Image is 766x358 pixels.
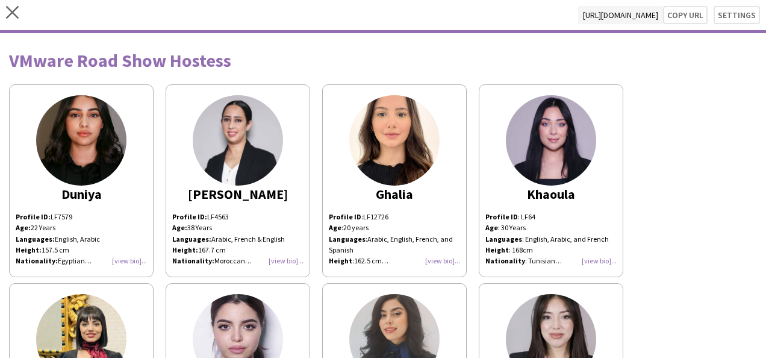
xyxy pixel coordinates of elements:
strong: Age: [172,223,187,232]
div: Ghalia [329,189,460,199]
strong: Nationality: [16,256,58,265]
span: : [329,223,343,232]
b: Height [485,245,509,254]
strong: Profile ID: [172,212,207,221]
p: LF4563 [172,212,304,222]
div: Arabic, English, French, and Spanish [329,234,460,256]
img: thumb-e9c35c81-a0c4-4ec5-8819-afbcb2c9e78d.jpg [349,95,440,186]
p: 38 Years Arabic, French & English 167.7 cm Moroccan [172,222,304,266]
div: Khaoula [485,189,617,199]
div: : LF64 [485,212,617,222]
strong: Age: [16,223,31,232]
span: : [329,256,354,265]
div: VMware Road Show Hostess [9,51,757,69]
p: 22 Years English, Arabic 157.5 cm Egyptian [16,222,147,266]
p: LF7579 [16,212,147,222]
span: : [329,234,367,243]
span: : English, Arabic, and French [522,234,609,243]
img: thumb-3f5721cb-bd9a-49c1-bd8d-44c4a3b8636f.jpg [36,95,126,186]
strong: Height: [16,245,42,254]
img: thumb-165706020562c4bb6dbe3f8.jpg [506,95,596,186]
strong: Profile ID: [16,212,51,221]
strong: Nationality: [172,256,214,265]
div: 162.5 cm [329,256,460,266]
b: Profile ID [329,212,361,221]
div: 20 years [329,222,460,233]
button: Settings [714,6,760,24]
div: Duniya [16,189,147,199]
button: Copy url [663,6,708,24]
strong: Languages: [172,234,211,243]
div: : Tunisian [485,256,617,266]
span: : [329,212,363,221]
div: LF12726 [329,212,460,266]
strong: Height: [172,245,198,254]
b: Languages [485,234,522,243]
span: : 168cm [509,245,533,254]
b: Age [485,223,498,232]
b: Profile ID [485,212,518,221]
span: [URL][DOMAIN_NAME] [578,6,663,24]
b: Height [329,256,352,265]
b: Age [329,223,341,232]
strong: Languages: [16,234,55,243]
b: Languages [329,234,366,243]
div: [PERSON_NAME] [172,189,304,199]
img: thumb-9b6fd660-ba35-4b88-a194-5e7aedc5b98e.png [193,95,283,186]
div: : 30 Years [485,222,617,233]
b: Nationality [485,256,525,265]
